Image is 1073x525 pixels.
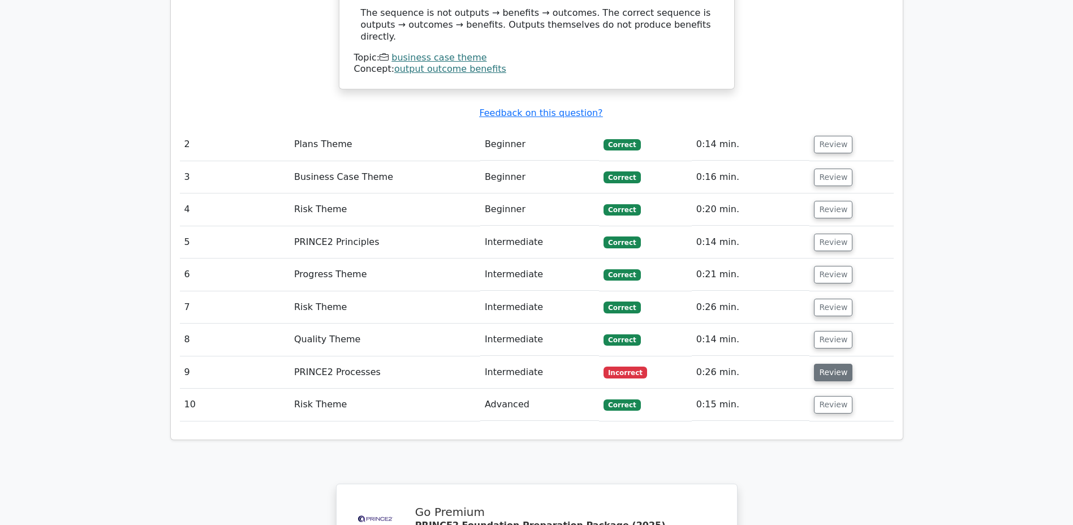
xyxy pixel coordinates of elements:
td: Advanced [480,389,599,421]
td: Beginner [480,161,599,193]
td: PRINCE2 Processes [290,356,480,389]
span: Correct [604,236,640,248]
td: 0:14 min. [692,226,810,259]
td: 0:14 min. [692,324,810,356]
td: Plans Theme [290,128,480,161]
div: Topic: [354,52,719,64]
a: Feedback on this question? [479,107,602,118]
td: Intermediate [480,226,599,259]
td: Intermediate [480,356,599,389]
td: 4 [180,193,290,226]
td: 3 [180,161,290,193]
td: Business Case Theme [290,161,480,193]
span: Correct [604,139,640,150]
td: 0:20 min. [692,193,810,226]
button: Review [814,136,852,153]
span: Correct [604,302,640,313]
button: Review [814,169,852,186]
td: Risk Theme [290,193,480,226]
button: Review [814,266,852,283]
button: Review [814,396,852,414]
td: Intermediate [480,291,599,324]
button: Review [814,201,852,218]
span: Correct [604,399,640,411]
td: PRINCE2 Principles [290,226,480,259]
td: 9 [180,356,290,389]
span: Correct [604,334,640,346]
td: 8 [180,324,290,356]
span: Correct [604,171,640,183]
button: Review [814,331,852,348]
td: Beginner [480,128,599,161]
td: Intermediate [480,259,599,291]
td: Risk Theme [290,291,480,324]
td: 0:16 min. [692,161,810,193]
td: 7 [180,291,290,324]
td: 0:21 min. [692,259,810,291]
td: Quality Theme [290,324,480,356]
td: Intermediate [480,324,599,356]
button: Review [814,364,852,381]
td: Risk Theme [290,389,480,421]
span: Correct [604,204,640,216]
td: Beginner [480,193,599,226]
a: output outcome benefits [394,63,506,74]
td: 0:15 min. [692,389,810,421]
td: 0:26 min. [692,291,810,324]
span: Correct [604,269,640,281]
td: 5 [180,226,290,259]
a: business case theme [391,52,486,63]
td: 2 [180,128,290,161]
td: 6 [180,259,290,291]
td: 10 [180,389,290,421]
span: Incorrect [604,367,647,378]
button: Review [814,299,852,316]
div: Concept: [354,63,719,75]
td: Progress Theme [290,259,480,291]
button: Review [814,234,852,251]
td: 0:14 min. [692,128,810,161]
td: 0:26 min. [692,356,810,389]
